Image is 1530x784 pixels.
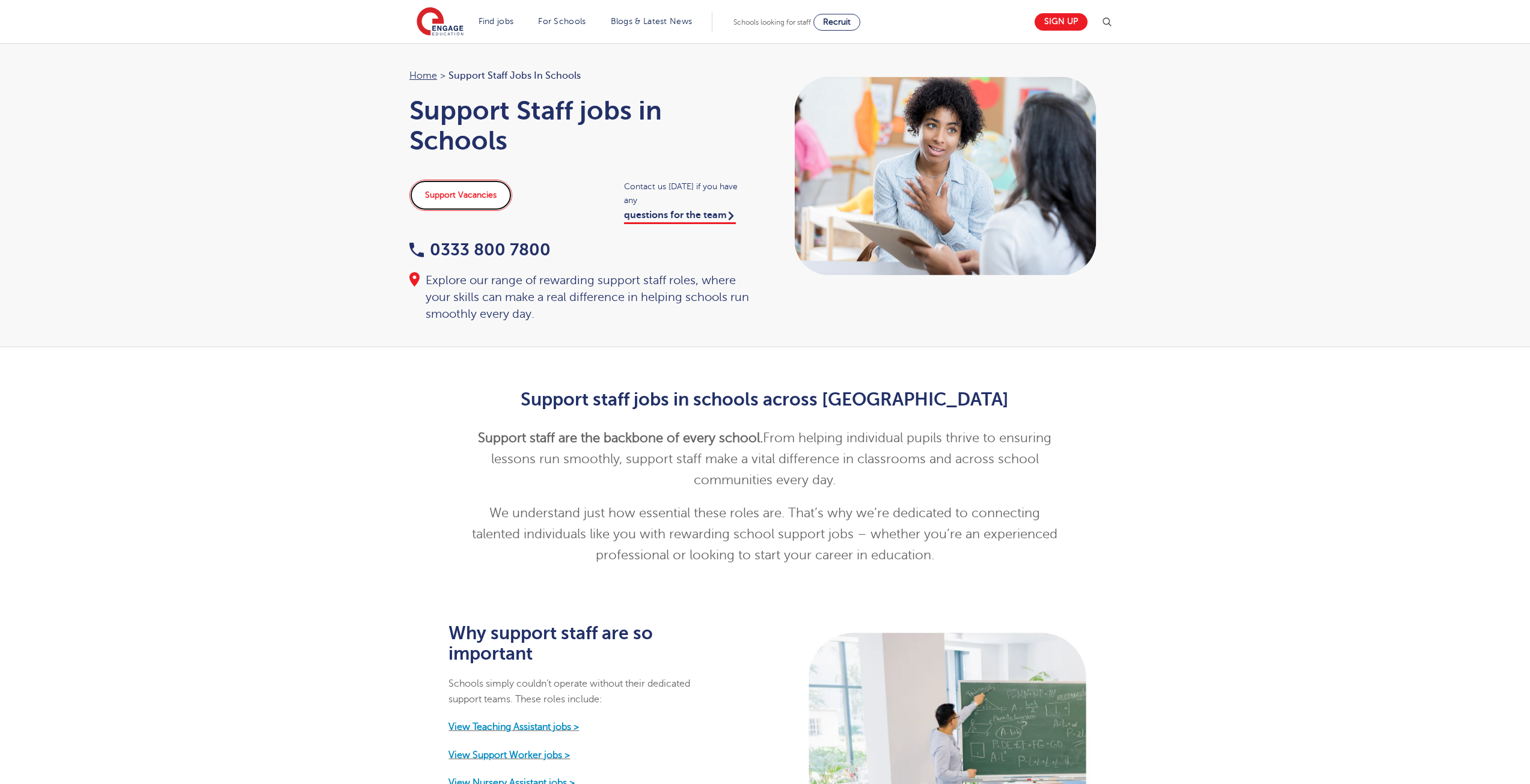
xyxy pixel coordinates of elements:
p: We understand just how essential these roles are. That’s why we’re dedicated to connecting talent... [470,503,1060,566]
span: Support Staff jobs in Schools [448,68,581,84]
a: Blogs & Latest News [611,17,693,26]
a: Recruit [813,14,860,31]
a: View Support Worker jobs > [448,749,570,760]
span: Contact us [DATE] if you have any [624,180,753,207]
span: Schools looking for staff [733,18,811,26]
a: questions for the team [624,210,736,224]
img: Engage Education [417,7,464,37]
a: Home [409,70,437,81]
a: For Schools [538,17,586,26]
strong: Support staff are the backbone of every school. [478,431,763,445]
a: View Teaching Assistant jobs > [448,722,579,732]
div: Explore our range of rewarding support staff roles, where your skills can make a real difference ... [409,272,753,323]
span: > [440,70,445,81]
strong: Why support staff are so important [448,622,653,663]
h1: Support Staff jobs in Schools [409,96,753,156]
nav: breadcrumb [409,68,753,84]
a: Find jobs [479,17,514,26]
strong: Support staff jobs in schools across [GEOGRAPHIC_DATA] [521,389,1009,410]
p: From helping individual pupils thrive to ensuring lessons run smoothly, support staff make a vita... [470,428,1060,491]
a: 0333 800 7800 [409,240,551,259]
span: Recruit [823,17,851,26]
p: Schools simply couldn’t operate without their dedicated support teams. These roles include: [448,675,717,707]
a: Sign up [1035,13,1088,31]
a: Support Vacancies [409,180,512,211]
